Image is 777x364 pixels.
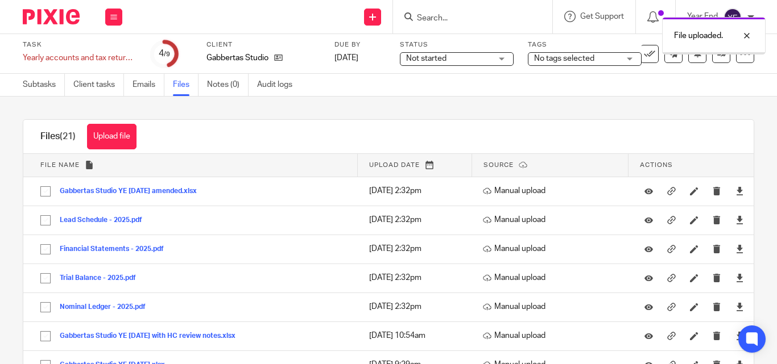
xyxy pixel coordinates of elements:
[735,301,744,312] a: Download
[334,40,386,49] label: Due by
[406,55,447,62] span: Not started
[483,185,623,196] p: Manual upload
[206,52,268,64] p: Gabbertas Studio
[483,272,623,283] p: Manual upload
[483,330,623,341] p: Manual upload
[23,74,65,96] a: Subtasks
[35,296,56,318] input: Select
[73,74,124,96] a: Client tasks
[735,185,744,196] a: Download
[483,301,623,312] p: Manual upload
[483,214,623,225] p: Manual upload
[369,301,466,312] p: [DATE] 2:32pm
[369,330,466,341] p: [DATE] 10:54am
[369,162,420,168] span: Upload date
[534,55,594,62] span: No tags selected
[640,162,673,168] span: Actions
[60,332,244,340] button: Gabbertas Studio YE [DATE] with HC review notes.xlsx
[23,9,80,24] img: Pixie
[724,8,742,26] img: svg%3E
[23,52,137,64] div: Yearly accounts and tax return - Sole trade and partnership
[257,74,301,96] a: Audit logs
[87,124,137,149] button: Upload file
[159,47,170,60] div: 4
[164,51,170,57] small: /9
[173,74,199,96] a: Files
[735,214,744,225] a: Download
[483,162,514,168] span: Source
[35,267,56,289] input: Select
[735,272,744,283] a: Download
[206,40,320,49] label: Client
[207,74,249,96] a: Notes (0)
[674,30,723,41] p: File uploaded.
[735,243,744,254] a: Download
[60,132,76,141] span: (21)
[60,216,151,224] button: Lead Schedule - 2025.pdf
[40,131,76,143] h1: Files
[60,303,154,311] button: Nominal Ledger - 2025.pdf
[40,162,80,168] span: File name
[369,243,466,254] p: [DATE] 2:32pm
[35,325,56,347] input: Select
[35,239,56,260] input: Select
[334,54,358,62] span: [DATE]
[60,187,205,195] button: Gabbertas Studio YE [DATE] amended.xlsx
[60,274,144,282] button: Trial Balance - 2025.pdf
[60,245,172,253] button: Financial Statements - 2025.pdf
[35,181,56,202] input: Select
[735,330,744,341] a: Download
[35,210,56,231] input: Select
[23,40,137,49] label: Task
[369,272,466,283] p: [DATE] 2:32pm
[133,74,164,96] a: Emails
[483,243,623,254] p: Manual upload
[369,185,466,196] p: [DATE] 2:32pm
[369,214,466,225] p: [DATE] 2:32pm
